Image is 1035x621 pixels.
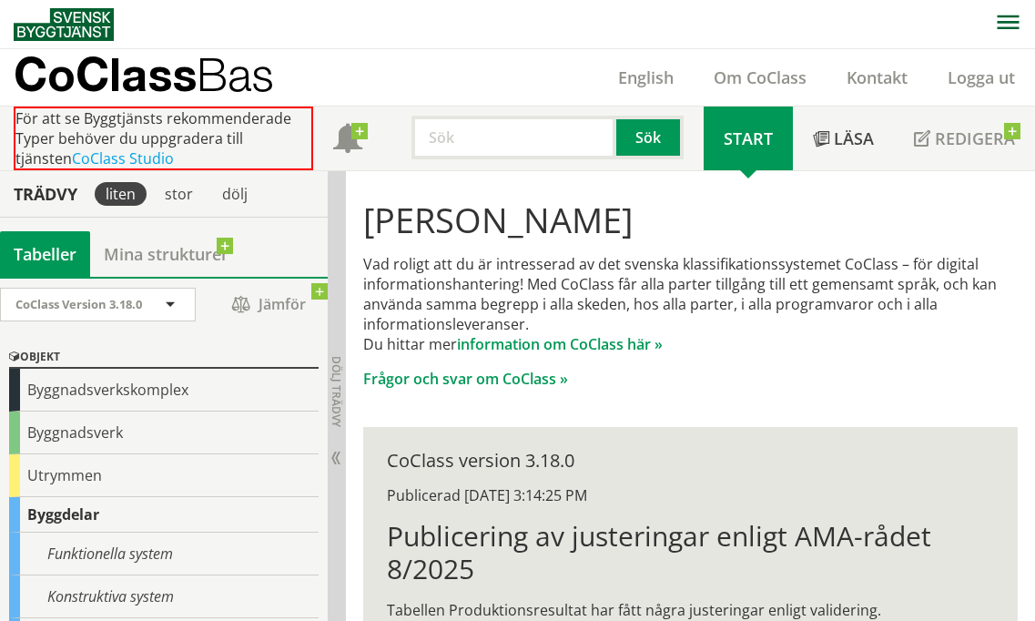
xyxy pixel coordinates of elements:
div: Konstruktiva system [9,575,319,618]
span: Redigera [935,127,1015,149]
div: dölj [211,182,259,206]
a: CoClassBas [14,49,313,106]
div: Byggnadsverk [9,412,319,454]
div: Utrymmen [9,454,319,497]
a: Om CoClass [694,66,827,88]
img: Svensk Byggtjänst [14,8,114,41]
a: Mina strukturer [90,231,242,277]
a: Redigera [894,107,1035,170]
div: Publicerad [DATE] 3:14:25 PM [387,485,994,505]
a: Kontakt [827,66,928,88]
div: Byggnadsverkskomplex [9,369,319,412]
a: CoClass Studio [72,148,174,168]
a: Frågor och svar om CoClass » [363,369,568,389]
span: Dölj trädvy [329,356,344,427]
a: Logga ut [928,66,1035,88]
div: Objekt [9,347,319,369]
a: Läsa [793,107,894,170]
span: CoClass Version 3.18.0 [15,296,142,312]
input: Sök [411,116,616,159]
h1: Publicering av justeringar enligt AMA-rådet 8/2025 [387,520,994,585]
div: För att se Byggtjänsts rekommenderade Typer behöver du uppgradera till tjänsten [14,107,313,170]
p: Tabellen Produktionsresultat har fått några justeringar enligt validering. [387,600,994,620]
span: Start [724,127,773,149]
div: liten [95,182,147,206]
span: Läsa [834,127,874,149]
div: stor [154,182,204,206]
div: Trädvy [4,184,87,204]
a: Start [704,107,793,170]
button: Sök [616,116,684,159]
h1: [PERSON_NAME] [363,199,1018,239]
div: Funktionella system [9,533,319,575]
div: CoClass version 3.18.0 [387,451,994,471]
a: information om CoClass här » [457,334,663,354]
p: Vad roligt att du är intresserad av det svenska klassifikationssystemet CoClass – för digital inf... [363,254,1018,354]
span: Jämför [214,289,323,321]
span: Notifikationer [333,126,362,155]
span: Bas [197,47,274,101]
div: Byggdelar [9,497,319,533]
a: English [598,66,694,88]
p: CoClass [14,64,274,85]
